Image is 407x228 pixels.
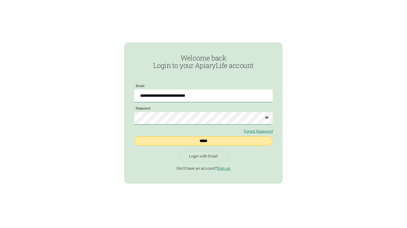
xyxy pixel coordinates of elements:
form: Login [134,81,273,146]
p: Don't have an account? [134,166,273,171]
h1: Welcome back Login to your ApiaryLife account [134,54,273,70]
a: Forgot Password [244,129,273,133]
label: Password [134,107,152,110]
label: Email [134,84,146,88]
a: Sign up [217,166,230,171]
div: Login with Email [189,154,218,159]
